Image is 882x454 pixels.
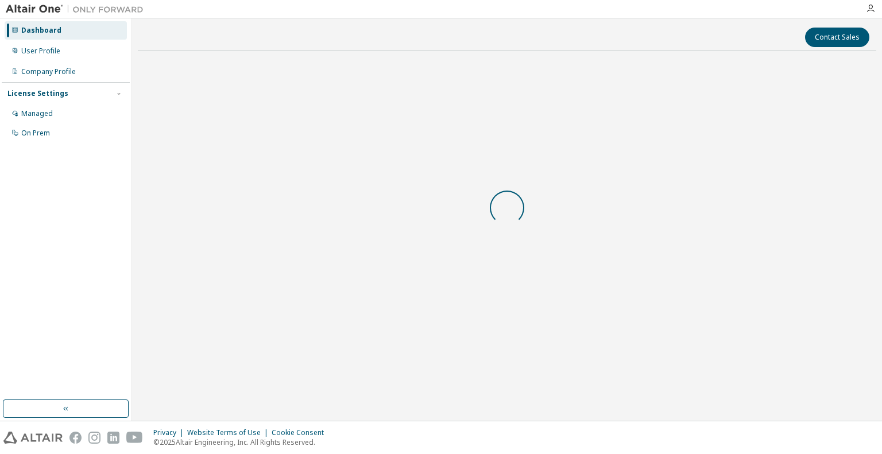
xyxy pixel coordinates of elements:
div: Dashboard [21,26,61,35]
div: Cookie Consent [272,428,331,437]
img: linkedin.svg [107,432,119,444]
img: Altair One [6,3,149,15]
img: instagram.svg [88,432,100,444]
div: Company Profile [21,67,76,76]
div: Privacy [153,428,187,437]
button: Contact Sales [805,28,869,47]
div: License Settings [7,89,68,98]
p: © 2025 Altair Engineering, Inc. All Rights Reserved. [153,437,331,447]
div: User Profile [21,46,60,56]
div: Website Terms of Use [187,428,272,437]
img: altair_logo.svg [3,432,63,444]
img: youtube.svg [126,432,143,444]
div: On Prem [21,129,50,138]
img: facebook.svg [69,432,82,444]
div: Managed [21,109,53,118]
